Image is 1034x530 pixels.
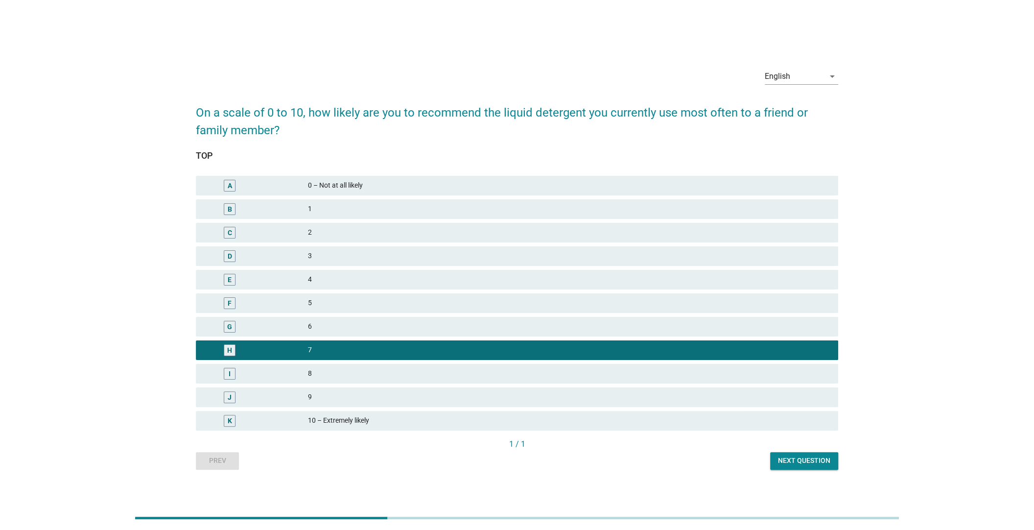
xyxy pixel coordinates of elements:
[308,180,830,192] div: 0 – Not at all likely
[308,250,830,262] div: 3
[228,251,232,261] div: D
[228,415,232,426] div: K
[308,274,830,286] div: 4
[196,438,838,450] div: 1 / 1
[228,392,232,402] div: J
[228,204,232,214] div: B
[770,452,838,470] button: Next question
[308,227,830,239] div: 2
[765,72,790,81] div: English
[227,345,232,355] div: H
[196,94,838,139] h2: On a scale of 0 to 10, how likely are you to recommend the liquid detergent you currently use mos...
[229,368,231,379] div: I
[308,368,830,380] div: 8
[227,321,232,332] div: G
[308,203,830,215] div: 1
[308,344,830,356] div: 7
[308,415,830,427] div: 10 – Extremely likely
[228,227,232,238] div: C
[228,274,232,285] div: E
[228,180,232,191] div: A
[228,298,232,308] div: F
[778,456,830,466] div: Next question
[308,321,830,333] div: 6
[826,71,838,82] i: arrow_drop_down
[308,391,830,403] div: 9
[196,149,838,162] div: TOP
[308,297,830,309] div: 5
